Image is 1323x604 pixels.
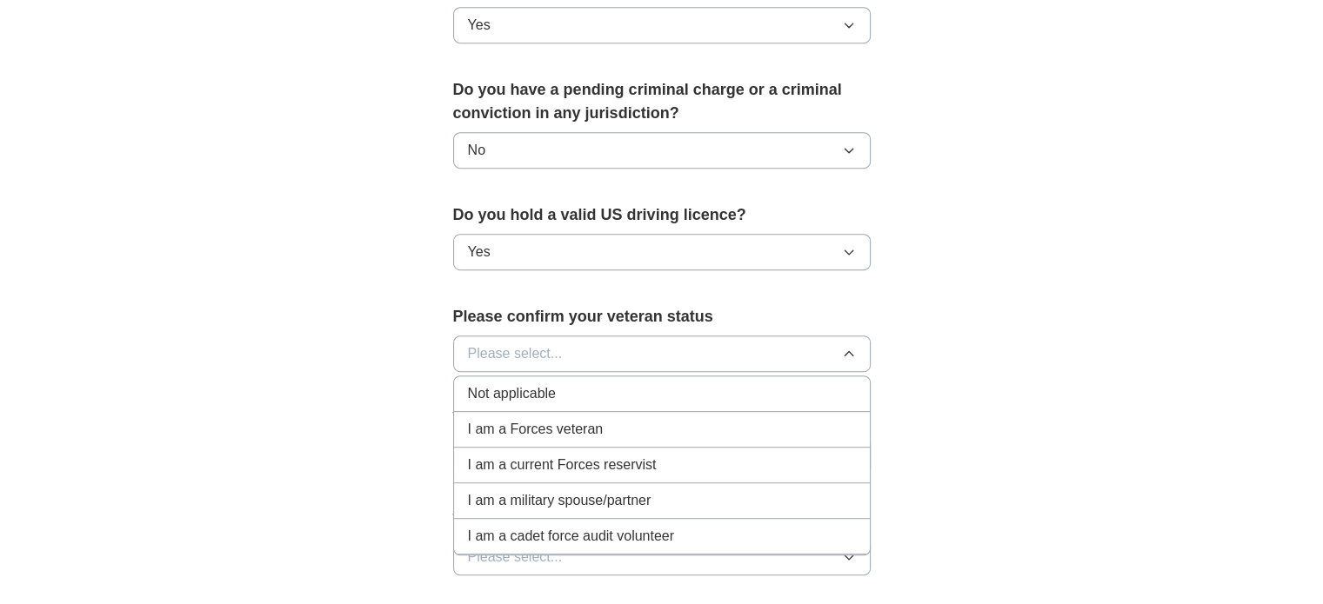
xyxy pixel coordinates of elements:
span: I am a cadet force audit volunteer [468,526,674,547]
button: Yes [453,7,871,43]
span: I am a military spouse/partner [468,490,651,511]
span: Please select... [468,343,563,364]
span: I am a current Forces reservist [468,455,657,475]
span: I am a Forces veteran [468,419,604,440]
button: No [453,132,871,169]
label: Do you have a pending criminal charge or a criminal conviction in any jurisdiction? [453,78,871,125]
span: Not applicable [468,383,556,404]
label: Do you hold a valid US driving licence? [453,203,871,227]
button: Please select... [453,539,871,575]
button: Yes [453,234,871,270]
button: Please select... [453,335,871,372]
span: No [468,140,485,161]
label: Please confirm your veteran status [453,305,871,329]
span: Yes [468,242,491,262]
span: Please select... [468,547,563,567]
span: Yes [468,15,491,36]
